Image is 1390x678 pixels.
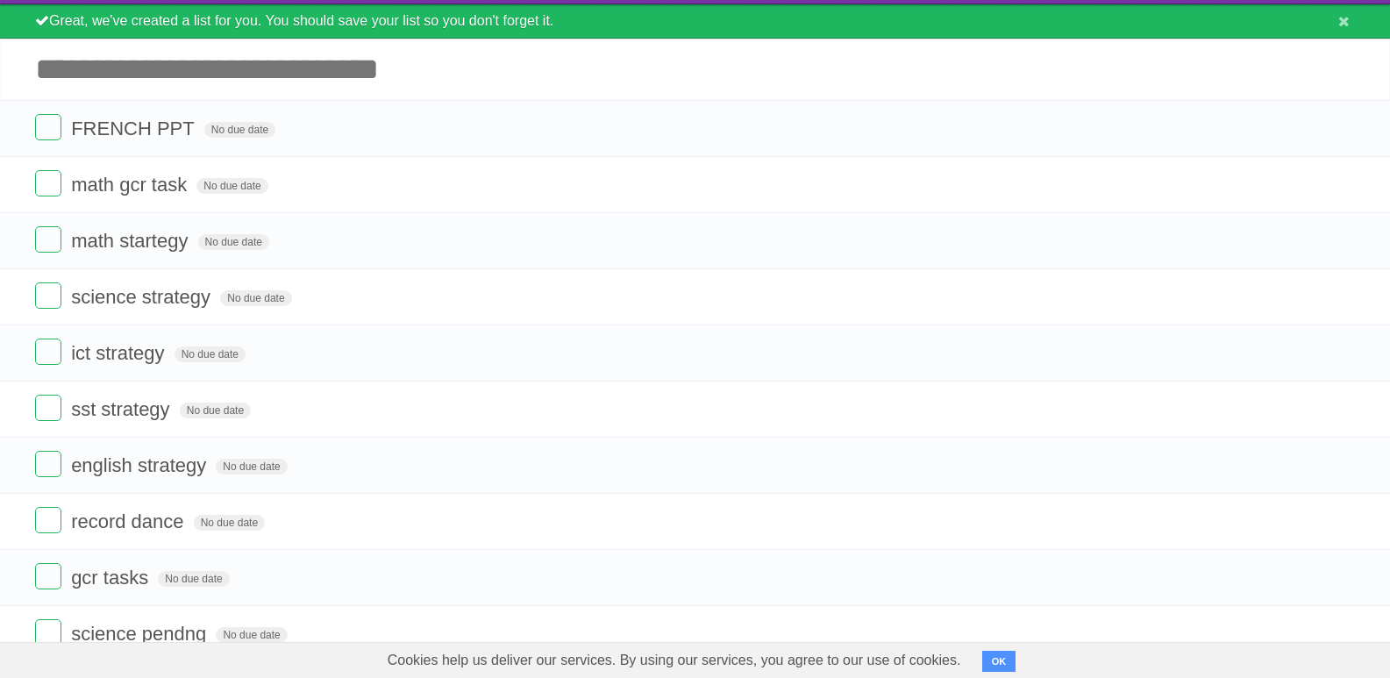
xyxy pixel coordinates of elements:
[175,346,246,362] span: No due date
[194,515,265,531] span: No due date
[35,339,61,365] label: Done
[35,451,61,477] label: Done
[71,454,210,476] span: english strategy
[35,563,61,589] label: Done
[71,398,174,420] span: sst strategy
[71,510,188,532] span: record dance
[204,122,275,138] span: No due date
[35,114,61,140] label: Done
[216,627,287,643] span: No due date
[71,342,168,364] span: ict strategy
[220,290,291,306] span: No due date
[71,567,153,589] span: gcr tasks
[71,230,192,252] span: math startegy
[35,170,61,196] label: Done
[158,571,229,587] span: No due date
[35,282,61,309] label: Done
[196,178,267,194] span: No due date
[71,118,199,139] span: FRENCH PPT
[216,459,287,475] span: No due date
[180,403,251,418] span: No due date
[35,226,61,253] label: Done
[71,623,210,645] span: science pendng
[71,174,191,196] span: math gcr task
[71,286,215,308] span: science strategy
[35,507,61,533] label: Done
[35,619,61,646] label: Done
[198,234,269,250] span: No due date
[982,651,1016,672] button: OK
[35,395,61,421] label: Done
[370,643,979,678] span: Cookies help us deliver our services. By using our services, you agree to our use of cookies.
